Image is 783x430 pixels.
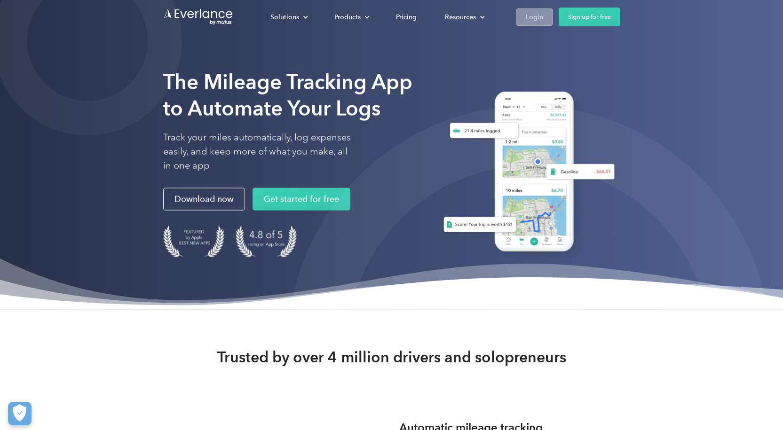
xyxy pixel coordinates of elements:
[163,131,351,173] p: Track your miles automatically, log expenses easily, and keep more of what you make, all in one app
[8,402,32,425] button: Cookies Settings
[217,348,566,367] strong: Trusted by over 4 million drivers and solopreneurs
[387,9,426,25] a: Pricing
[270,11,299,23] div: Solutions
[445,11,476,23] div: Resources
[325,9,377,25] div: Products
[435,9,492,25] div: Resources
[261,9,316,25] div: Solutions
[334,11,361,23] div: Products
[236,226,297,257] img: 4.9 out of 5 stars on the app store
[516,8,553,26] a: Login
[559,8,620,26] a: Sign up for free
[163,70,412,121] strong: The Mileage Tracking App to Automate Your Logs
[163,8,234,26] a: Go to homepage
[526,11,543,23] div: Login
[396,11,417,23] div: Pricing
[163,188,245,211] a: Download now
[163,226,224,257] img: Badge for Featured by Apple Best New Apps
[432,85,620,263] img: Everlance, mileage tracker app, expense tracking app
[253,188,350,211] a: Get started for free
